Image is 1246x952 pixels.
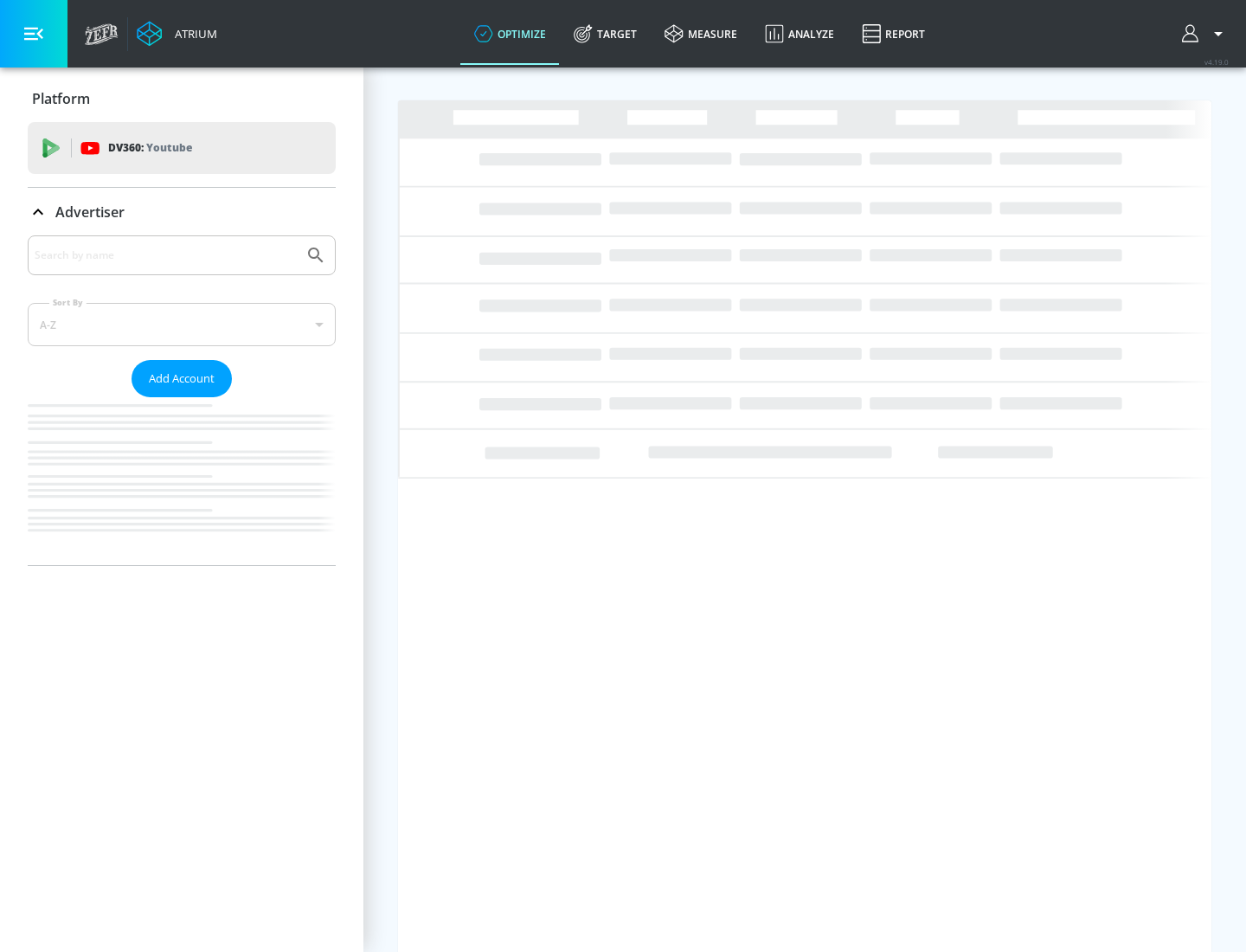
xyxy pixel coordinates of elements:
[28,235,336,565] div: Advertiser
[560,3,651,65] a: Target
[32,89,90,108] p: Platform
[651,3,751,65] a: measure
[132,360,232,397] button: Add Account
[149,369,215,389] span: Add Account
[49,297,87,308] label: Sort By
[1204,57,1229,67] span: v 4.19.0
[460,3,560,65] a: optimize
[28,188,336,236] div: Advertiser
[28,74,336,123] div: Platform
[108,138,192,158] p: DV360:
[848,3,939,65] a: Report
[55,203,125,222] p: Advertiser
[28,397,336,565] nav: list of Advertiser
[751,3,848,65] a: Analyze
[28,122,336,174] div: DV360: Youtube
[35,244,297,267] input: Search by name
[168,26,217,42] div: Atrium
[137,21,217,47] a: Atrium
[146,138,192,157] p: Youtube
[28,303,336,346] div: A-Z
